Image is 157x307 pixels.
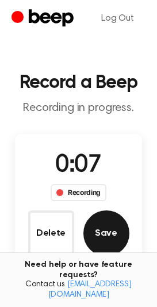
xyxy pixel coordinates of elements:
[90,5,145,32] a: Log Out
[83,210,129,256] button: Save Audio Record
[48,281,132,299] a: [EMAIL_ADDRESS][DOMAIN_NAME]
[7,280,150,300] span: Contact us
[9,101,148,116] p: Recording in progress.
[55,153,101,178] span: 0:07
[12,7,76,30] a: Beep
[51,184,106,201] div: Recording
[28,210,74,256] button: Delete Audio Record
[9,74,148,92] h1: Record a Beep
